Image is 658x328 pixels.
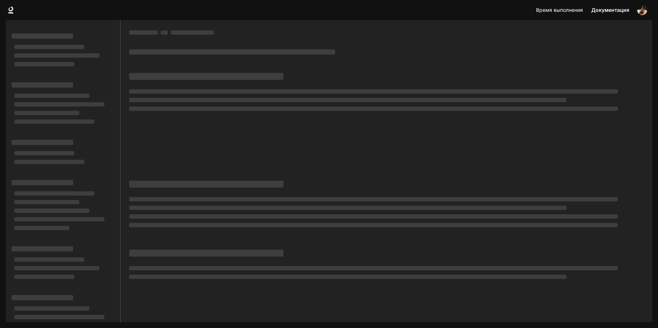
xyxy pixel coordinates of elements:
font: Время выполнения [536,7,583,13]
button: Аватар пользователя [635,3,649,17]
img: Аватар пользователя [637,5,647,15]
font: Документация [591,7,629,13]
a: Время выполнения [533,3,588,17]
a: Документация [588,3,632,17]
